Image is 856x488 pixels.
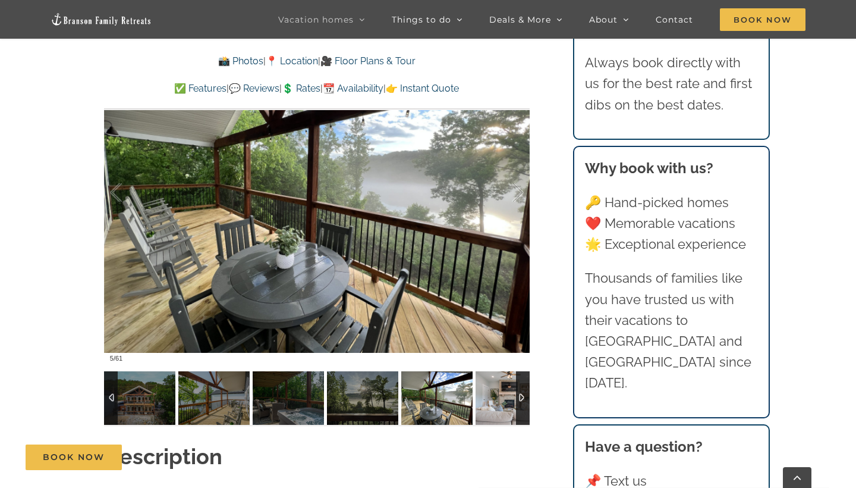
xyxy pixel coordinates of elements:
[26,445,122,470] a: Book Now
[401,371,473,425] img: Blue-Pearl-lakefront-vacation-rental-home-fog-3-scaled.jpg-nggid03890-ngg0dyn-120x90-00f0w010c011...
[656,15,693,24] span: Contact
[476,371,547,425] img: Blue-Pearl-vacation-home-rental-Lake-Taneycomo-2047-scaled.jpg-nggid03903-ngg0dyn-120x90-00f0w010...
[104,371,175,425] img: Lake-Taneycomo-lakefront-vacation-home-rental-Branson-Family-Retreats-1013-scaled.jpg-nggid041010...
[585,268,759,393] p: Thousands of families like you have trusted us with their vacations to [GEOGRAPHIC_DATA] and [GEO...
[266,55,318,67] a: 📍 Location
[253,371,324,425] img: Blue-Pearl-vacation-home-rental-Lake-Taneycomo-2155-scaled.jpg-nggid03945-ngg0dyn-120x90-00f0w010...
[278,15,354,24] span: Vacation homes
[386,83,459,94] a: 👉 Instant Quote
[218,55,263,67] a: 📸 Photos
[229,83,279,94] a: 💬 Reviews
[392,15,451,24] span: Things to do
[585,52,759,115] p: Always book directly with us for the best rate and first dibs on the best dates.
[104,444,222,469] strong: Description
[489,15,551,24] span: Deals & More
[51,12,152,26] img: Branson Family Retreats Logo
[282,83,320,94] a: 💲 Rates
[104,81,530,96] p: | | | |
[720,8,805,31] span: Book Now
[585,158,759,179] h3: Why book with us?
[585,192,759,255] p: 🔑 Hand-picked homes ❤️ Memorable vacations 🌟 Exceptional experience
[320,55,416,67] a: 🎥 Floor Plans & Tour
[178,371,250,425] img: Blue-Pearl-vacation-home-rental-Lake-Taneycomo-2145-scaled.jpg-nggid03931-ngg0dyn-120x90-00f0w010...
[104,54,530,69] p: | |
[585,436,759,458] h3: Have a question?
[43,452,105,462] span: Book Now
[174,83,226,94] a: ✅ Features
[589,15,618,24] span: About
[327,371,398,425] img: Blue-Pearl-lakefront-vacation-rental-home-fog-2-scaled.jpg-nggid03889-ngg0dyn-120x90-00f0w010c011...
[323,83,383,94] a: 📆 Availability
